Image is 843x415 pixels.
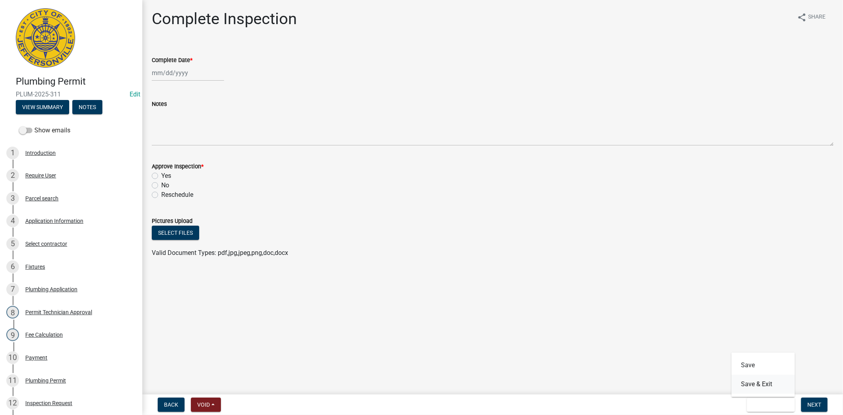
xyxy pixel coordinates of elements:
input: mm/dd/yyyy [152,65,224,81]
div: 8 [6,306,19,319]
div: Introduction [25,150,56,156]
div: Application Information [25,218,83,224]
label: Pictures Upload [152,219,192,224]
div: Plumbing Permit [25,378,66,383]
img: City of Jeffersonville, Indiana [16,8,75,68]
label: Reschedule [161,190,193,200]
span: Void [197,402,210,408]
div: Fixtures [25,264,45,270]
div: 9 [6,328,19,341]
wm-modal-confirm: Summary [16,104,69,111]
h4: Plumbing Permit [16,76,136,87]
button: Save & Exit [747,398,795,412]
div: Save & Exit [732,353,795,397]
div: Plumbing Application [25,287,77,292]
div: Payment [25,355,47,360]
label: Show emails [19,126,70,135]
button: Back [158,398,185,412]
div: 4 [6,215,19,227]
div: 10 [6,351,19,364]
button: Next [801,398,828,412]
span: Next [807,402,821,408]
div: Require User [25,173,56,178]
span: Share [808,13,826,22]
button: Save [732,356,795,375]
div: Parcel search [25,196,58,201]
div: 11 [6,374,19,387]
div: Select contractor [25,241,67,247]
div: 1 [6,147,19,159]
button: Notes [72,100,102,114]
div: 3 [6,192,19,205]
wm-modal-confirm: Edit Application Number [130,91,140,98]
i: share [797,13,807,22]
div: 5 [6,238,19,250]
wm-modal-confirm: Notes [72,104,102,111]
button: Save & Exit [732,375,795,394]
button: Select files [152,226,199,240]
div: 7 [6,283,19,296]
div: 2 [6,169,19,182]
button: Void [191,398,221,412]
span: Back [164,402,178,408]
div: 6 [6,260,19,273]
label: Notes [152,102,167,107]
label: Yes [161,171,171,181]
div: Inspection Request [25,400,72,406]
button: shareShare [791,9,832,25]
button: View Summary [16,100,69,114]
h1: Complete Inspection [152,9,297,28]
label: No [161,181,169,190]
div: Fee Calculation [25,332,63,338]
div: Permit Technician Approval [25,309,92,315]
div: 12 [6,397,19,409]
label: Complete Date [152,58,192,63]
label: Approve Inspection [152,164,204,170]
span: Valid Document Types: pdf,jpg,jpeg,png,doc,docx [152,249,288,257]
span: PLUM-2025-311 [16,91,126,98]
span: Save & Exit [753,402,784,408]
a: Edit [130,91,140,98]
